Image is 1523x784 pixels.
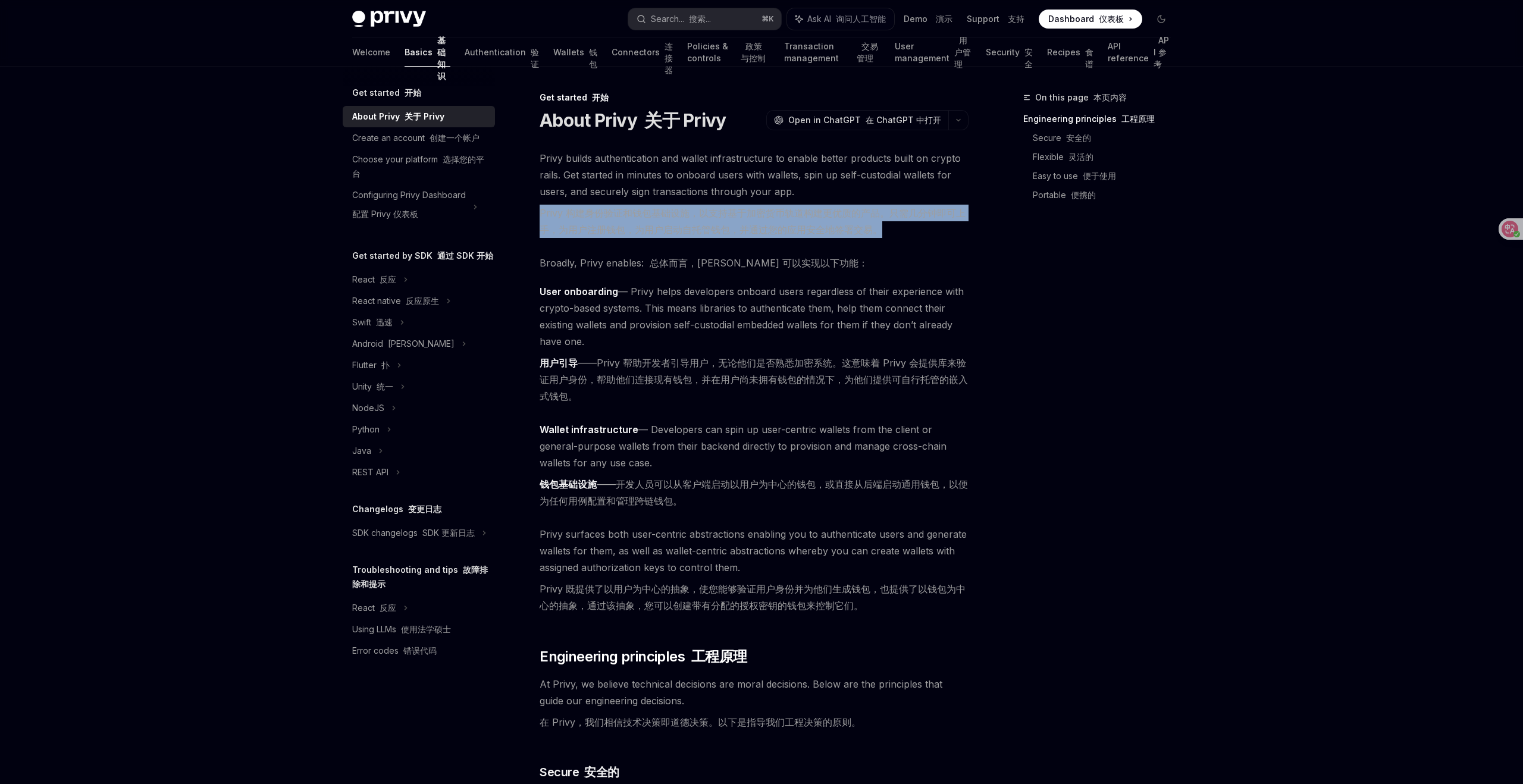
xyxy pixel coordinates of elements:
font: 仪表板 [1099,14,1124,24]
div: REST API [352,465,388,479]
font: 演示 [936,14,952,24]
font: 反应原生 [406,296,439,306]
font: 迅速 [376,317,393,327]
font: 连接器 [665,41,673,75]
font: ——Privy 帮助开发者引导用户，无论他们是否熟悉加密系统。这意味着 Privy 会提供库来验证用户身份，帮助他们连接现有钱包，并在用户尚未拥有钱包的情况下，为他们提供可自行托管的嵌入式钱包。 [540,357,968,402]
div: Choose your platform [352,152,488,181]
font: 总体而言，[PERSON_NAME] 可以实现以下功能： [650,257,868,269]
font: 安全 [1024,47,1033,69]
strong: User onboarding [540,286,618,297]
a: Authentication 验证 [465,38,539,67]
div: Configuring Privy Dashboard [352,188,466,226]
div: Java [352,444,371,458]
a: Wallets 钱包 [553,38,597,67]
font: 验证 [531,47,539,69]
font: 反应 [380,603,396,613]
a: Demo 演示 [904,13,952,25]
font: 在 Privy，我们相信技术决策即道德决策。以下是指导我们工程决策的原则。 [540,716,861,728]
span: Secure [540,764,619,780]
span: Broadly, Privy enables: [540,255,969,271]
span: Privy surfaces both user-centric abstractions enabling you to authenticate users and generate wal... [540,526,969,619]
font: 政策与控制 [741,41,766,63]
font: 安全的 [1066,133,1091,143]
font: 食谱 [1085,47,1093,69]
div: Using LLMs [352,622,451,636]
font: 统一 [377,381,393,391]
font: 在 ChatGPT 中打开 [866,115,941,125]
button: Ask AI 询问人工智能 [787,8,894,30]
font: 用户管理 [954,35,971,69]
font: 开始 [405,87,421,98]
h5: Changelogs [352,502,441,516]
a: Using LLMs 使用法学硕士 [343,619,495,640]
strong: 用户引导 [540,357,578,369]
font: 便携的 [1071,190,1096,200]
span: ⌘ K [761,14,774,24]
span: At Privy, we believe technical decisions are moral decisions. Below are the principles that guide... [540,676,969,735]
a: Basics 基础知识 [405,38,450,67]
font: 开始 [592,92,609,102]
font: 灵活的 [1068,152,1093,162]
a: Engineering principles 工程原理 [1023,109,1180,128]
a: Policies & controls 政策与控制 [687,38,770,67]
h1: About Privy [540,109,726,131]
font: 反应 [380,274,396,284]
span: Dashboard [1048,13,1124,25]
font: 搜索... [689,14,711,24]
a: Support 支持 [967,13,1024,25]
font: 通过 SDK 开始 [437,250,493,261]
a: Dashboard 仪表板 [1039,10,1142,29]
div: Error codes [352,644,437,658]
font: 扑 [381,360,390,370]
div: NodeJS [352,401,384,415]
font: 工程原理 [691,648,747,665]
font: 支持 [1008,14,1024,24]
span: Engineering principles [540,647,747,666]
div: Create an account [352,131,480,145]
div: React [352,601,396,615]
font: 交易管理 [857,41,878,63]
a: Recipes 食谱 [1047,38,1093,67]
a: Secure 安全的 [1033,128,1180,148]
font: 本页内容 [1093,92,1127,102]
a: Welcome [352,38,390,67]
div: Swift [352,315,393,330]
button: Open in ChatGPT 在 ChatGPT 中打开 [766,110,948,130]
div: React native [352,294,439,308]
font: Privy 构建身份验证和钱包基础设施，以支持基于加密货币轨道构建更优质的产品。只需几分钟即可上手，为用户注册钱包，为用户启动自托管钱包，并通过您的应用安全地签署交易。 [540,207,966,236]
font: 便于使用 [1083,171,1116,181]
span: — Privy helps developers onboard users regardless of their experience with crypto-based systems. ... [540,283,969,409]
font: 询问人工智能 [836,14,886,24]
div: Android [352,337,455,351]
button: Search... 搜索...⌘K [628,8,782,30]
font: 钱包 [589,47,597,69]
div: Flutter [352,358,390,372]
font: API 参考 [1154,35,1169,69]
a: API reference API 参考 [1108,38,1171,67]
strong: 钱包基础设施 [540,478,597,490]
font: 使用法学硕士 [401,624,451,634]
font: SDK 更新日志 [422,528,475,538]
div: Get started [540,92,969,104]
span: Ask AI [807,13,886,25]
font: 关于 Privy [405,111,444,121]
span: — Developers can spin up user-centric wallets from the client or general-purpose wallets from the... [540,421,969,514]
a: Error codes 错误代码 [343,640,495,661]
font: Privy 既提供了以用户为中心的抽象，使您能够验证用户身份并为他们生成钱包，也提供了以钱包为中心的抽象，通过该抽象，您可以创建带有分配的授权密钥的钱包来控制它们。 [540,583,966,611]
font: 变更日志 [408,504,441,514]
a: Flexible 灵活的 [1033,148,1180,167]
font: 安全的 [584,765,619,779]
font: [PERSON_NAME] [388,338,455,349]
a: Create an account 创建一个帐户 [343,127,495,149]
a: User management 用户管理 [895,38,972,67]
font: 配置 Privy 仪表板 [352,209,418,219]
font: 创建一个帐户 [430,133,480,143]
a: Connectors 连接器 [612,38,673,67]
img: dark logo [352,11,426,27]
a: Security 安全 [986,38,1033,67]
font: 工程原理 [1121,114,1155,124]
div: React [352,272,396,287]
a: Choose your platform 选择您的平台 [343,149,495,184]
font: 错误代码 [403,645,437,656]
strong: Wallet infrastructure [540,424,638,435]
